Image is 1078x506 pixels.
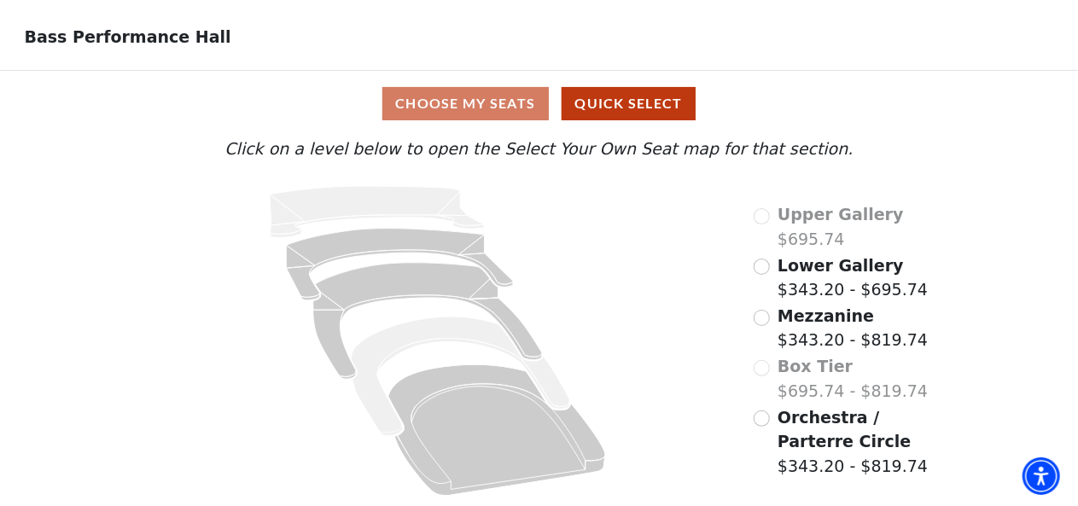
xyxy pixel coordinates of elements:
[778,256,904,275] span: Lower Gallery
[1023,457,1060,495] div: Accessibility Menu
[754,410,770,427] input: Orchestra / Parterre Circle$343.20 - $819.74
[754,259,770,275] input: Lower Gallery$343.20 - $695.74
[778,205,904,224] span: Upper Gallery
[287,229,514,300] path: Lower Gallery - Seats Available: 43
[778,357,853,375] span: Box Tier
[778,306,874,325] span: Mezzanine
[754,310,770,326] input: Mezzanine$343.20 - $819.74
[562,87,696,120] button: Quick Select
[778,202,904,251] label: $695.74
[778,405,931,479] label: $343.20 - $819.74
[778,304,928,352] label: $343.20 - $819.74
[147,137,931,161] p: Click on a level below to open the Select Your Own Seat map for that section.
[270,186,485,237] path: Upper Gallery - Seats Available: 0
[778,354,928,403] label: $695.74 - $819.74
[778,253,928,302] label: $343.20 - $695.74
[388,365,606,497] path: Orchestra / Parterre Circle - Seats Available: 3
[778,408,911,451] span: Orchestra / Parterre Circle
